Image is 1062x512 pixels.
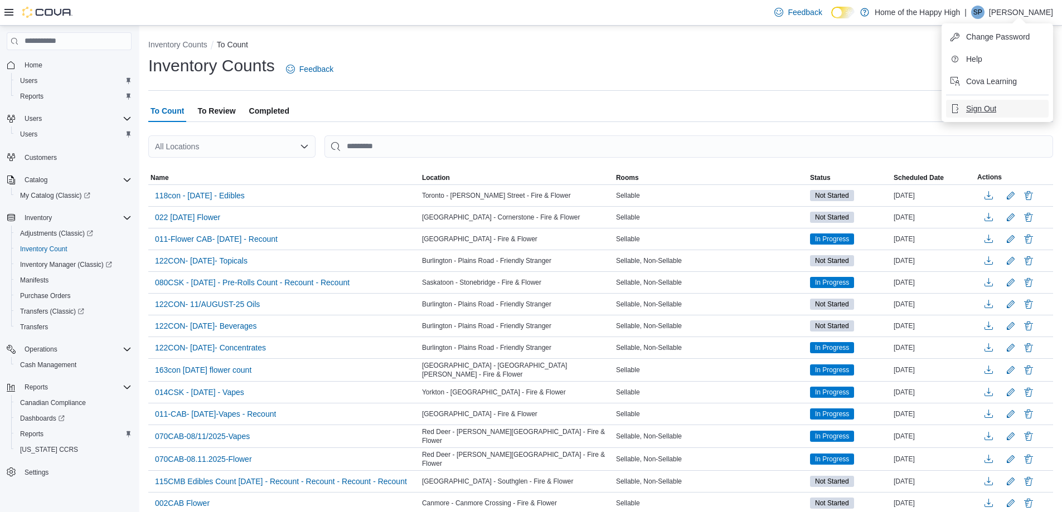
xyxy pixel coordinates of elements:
button: Edit count details [1004,231,1017,247]
span: Reports [16,427,132,441]
span: Cash Management [16,358,132,372]
a: Users [16,74,42,87]
span: Not Started [815,476,849,486]
div: [DATE] [891,475,975,488]
img: Cova [22,7,72,18]
div: [DATE] [891,407,975,421]
span: Cova Learning [966,76,1017,87]
span: 070CAB-08.11.2025-Flower [155,454,252,465]
span: In Progress [815,343,849,353]
button: Edit count details [1004,451,1017,467]
a: Home [20,58,47,72]
button: Edit count details [1004,209,1017,226]
button: 014CSK - [DATE] - Vapes [151,384,249,401]
span: Red Deer - [PERSON_NAME][GEOGRAPHIC_DATA] - Fire & Flower [422,427,612,445]
button: Delete [1022,319,1035,333]
span: Completed [249,100,289,122]
span: Inventory Count [20,245,67,253]
span: Operations [20,343,132,356]
button: Delete [1022,363,1035,377]
button: Reports [20,381,52,394]
span: [US_STATE] CCRS [20,445,78,454]
span: Not Started [810,299,854,310]
span: 115CMB Edibles Count [DATE] - Recount - Recount - Recount - Recount [155,476,407,487]
span: 122CON- 11/AUGUST-25 Oils [155,299,260,310]
span: Transfers [20,323,48,331]
div: Sellable [614,211,808,224]
button: Operations [20,343,62,356]
span: 163con [DATE] flower count [155,364,251,376]
button: Transfers [11,319,136,335]
button: 011-CAB- [DATE]-Vapes - Recount [151,406,280,422]
span: Washington CCRS [16,443,132,456]
div: Sellable, Non-Sellable [614,452,808,466]
span: In Progress [810,408,854,420]
button: Scheduled Date [891,171,975,184]
button: Edit count details [1004,187,1017,204]
a: Adjustments (Classic) [11,226,136,241]
span: Not Started [815,321,849,331]
span: Adjustments (Classic) [20,229,93,238]
span: Customers [20,150,132,164]
button: Edit count details [1004,318,1017,334]
span: Users [16,128,132,141]
button: 115CMB Edibles Count [DATE] - Recount - Recount - Recount - Recount [151,473,411,490]
span: In Progress [815,234,849,244]
button: To Count [217,40,248,49]
span: 122CON- [DATE]- Concentrates [155,342,266,353]
span: In Progress [810,431,854,442]
span: Purchase Orders [16,289,132,303]
button: Delete [1022,407,1035,421]
button: Edit count details [1004,362,1017,378]
button: Edit count details [1004,339,1017,356]
span: Reports [20,430,43,438]
button: Sign Out [946,100,1049,118]
span: In Progress [810,277,854,288]
span: [GEOGRAPHIC_DATA] - Cornerstone - Fire & Flower [422,213,580,222]
span: Home [20,58,132,72]
span: 122CON- [DATE]- Topicals [155,255,248,266]
div: Sellable, Non-Sellable [614,430,808,443]
span: [GEOGRAPHIC_DATA] - Southglen - Fire & Flower [422,477,574,486]
button: Operations [2,342,136,357]
span: To Review [197,100,235,122]
button: Edit count details [1004,473,1017,490]
button: Reports [2,379,136,395]
span: Not Started [815,256,849,266]
button: Edit count details [1004,252,1017,269]
button: Delete [1022,276,1035,289]
span: [GEOGRAPHIC_DATA] - [GEOGRAPHIC_DATA][PERSON_NAME] - Fire & Flower [422,361,612,379]
span: Status [810,173,831,182]
nav: An example of EuiBreadcrumbs [148,39,1053,52]
span: Reports [16,90,132,103]
span: My Catalog (Classic) [16,189,132,202]
span: Home [25,61,42,70]
span: Users [20,112,132,125]
button: Inventory Counts [148,40,207,49]
div: Sellable [614,363,808,377]
p: Home of the Happy High [875,6,960,19]
div: Sellable, Non-Sellable [614,276,808,289]
button: Edit count details [1004,274,1017,291]
p: | [964,6,967,19]
span: Transfers [16,320,132,334]
div: [DATE] [891,430,975,443]
span: Transfers (Classic) [20,307,84,316]
button: Users [11,73,136,89]
a: Manifests [16,274,53,287]
a: Inventory Manager (Classic) [11,257,136,272]
a: My Catalog (Classic) [16,189,95,202]
span: 011-CAB- [DATE]-Vapes - Recount [155,408,276,420]
span: Name [151,173,169,182]
button: Inventory [20,211,56,225]
span: Operations [25,345,57,354]
span: In Progress [810,342,854,353]
button: 011-Flower CAB- [DATE] - Recount [151,231,282,247]
span: 011-Flower CAB- [DATE] - Recount [155,233,278,245]
span: In Progress [810,364,854,376]
span: 002CAB Flower [155,498,210,509]
button: 080CSK - [DATE] - Pre-Rolls Count - Recount - Recount [151,274,354,291]
span: In Progress [810,233,854,245]
button: Users [2,111,136,126]
span: Red Deer - [PERSON_NAME][GEOGRAPHIC_DATA] - Fire & Flower [422,450,612,468]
